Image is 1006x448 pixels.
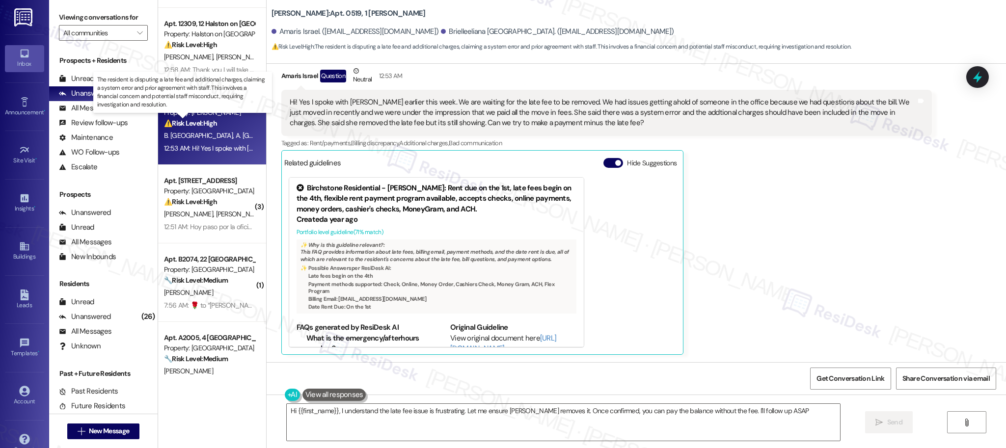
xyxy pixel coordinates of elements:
a: Account [5,383,44,409]
strong: ⚠️ Risk Level: High [164,197,217,206]
span: Share Conversation via email [902,373,990,384]
div: Prospects [49,189,158,200]
div: Unanswered [59,88,111,99]
div: Unanswered [59,312,111,322]
div: ✨ Why is this guideline relevant?: [300,241,572,248]
div: All Messages [59,237,111,247]
div: Review follow-ups [59,118,128,128]
div: Past + Future Residents [49,369,158,379]
b: FAQs generated by ResiDesk AI [297,322,399,332]
div: Unread [59,297,94,307]
div: Residents [49,279,158,289]
span: Rent/payments , [310,139,352,147]
div: Unanswered [59,208,111,218]
a: Insights • [5,190,44,216]
div: Unread [59,74,94,84]
div: View original document here [450,333,576,354]
div: Amaris Israel [281,66,932,90]
label: Viewing conversations for [59,10,148,25]
span: Billing discrepancy , [351,139,399,147]
button: Send [865,411,913,433]
span: Additional charges , [399,139,449,147]
span: • [44,107,45,114]
span: • [34,204,35,211]
b: [PERSON_NAME]: Apt. 0519, 1 [PERSON_NAME] [272,8,426,19]
p: The resident is disputing a late fee and additional charges, claiming a system error and prior ag... [97,76,268,109]
div: 12:58 AM: Thank you I will take care of it as soon as possible. Also could we please remove [PERS... [164,65,738,74]
span: • [38,348,39,355]
div: Apt. [STREET_ADDRESS] [164,176,255,186]
span: Bad communication [449,139,502,147]
li: Late fees begin on the 4th [308,272,572,279]
div: This FAQ provides information about late fees, billing email, payment methods, and the date rent ... [297,239,576,314]
div: WO Follow-ups [59,147,119,158]
span: [PERSON_NAME] [216,210,265,218]
div: Neutral [351,66,374,86]
span: Send [887,417,902,427]
span: New Message [89,426,129,436]
div: Brielleeliana [GEOGRAPHIC_DATA]. ([EMAIL_ADDRESS][DOMAIN_NAME]) [441,26,674,37]
div: Property: [PERSON_NAME] [164,107,255,118]
span: [PERSON_NAME] [216,53,265,61]
div: 7:56 AM: ​🌹​ to “ [PERSON_NAME] ([GEOGRAPHIC_DATA]): Hey [PERSON_NAME], thanks for the details! I... [164,301,965,310]
span: • [35,156,37,162]
div: Portfolio level guideline ( 71 % match) [297,227,576,237]
label: Hide Suggestions [627,158,677,168]
div: Created a year ago [297,214,576,225]
div: Hi! Yes I spoke with [PERSON_NAME] earlier this week. We are waiting for the late fee to be remov... [290,97,917,129]
span: Get Conversation Link [816,373,884,384]
span: A. [GEOGRAPHIC_DATA] [235,131,304,140]
div: New Inbounds [59,252,116,262]
div: Amaris Israel. ([EMAIL_ADDRESS][DOMAIN_NAME]) [272,26,439,37]
div: Unknown [59,341,101,351]
span: [PERSON_NAME] [164,288,213,297]
i:  [963,419,970,426]
div: Past Residents [59,386,118,396]
li: What is the emergency/afterhours number? [306,333,423,354]
b: Original Guideline [450,322,508,332]
div: ✨ Possible Answer s per ResiDesk AI: [300,264,572,271]
strong: 🔧 Risk Level: Medium [164,276,228,285]
div: (26) [139,309,158,324]
a: Site Visit • [5,142,44,168]
a: Templates • [5,335,44,361]
textarea: Hi {{first_name}}, I understand the late fee issue is [287,404,841,441]
div: Tagged as: [281,136,932,150]
li: Date Rent Due: On the 1st [308,303,572,310]
strong: ⚠️ Risk Level: High [164,40,217,49]
input: All communities [63,25,132,41]
strong: 🔧 Risk Level: Medium [164,354,228,363]
li: Payment methods supported: Check, Online, Money Order, Cashiers Check, Money Gram, ACH, Flex Program [308,281,572,295]
div: Property: Halston on [GEOGRAPHIC_DATA] [164,29,255,39]
div: Apt. B2074, 22 [GEOGRAPHIC_DATA] [164,254,255,264]
div: Unread [59,222,94,233]
button: Get Conversation Link [810,368,891,390]
li: Billing Email: [EMAIL_ADDRESS][DOMAIN_NAME] [308,295,572,302]
i:  [875,419,883,426]
div: Question [320,70,346,82]
div: Apt. A2005, 4 [GEOGRAPHIC_DATA] [164,333,255,343]
span: [PERSON_NAME] [164,210,216,218]
button: Share Conversation via email [896,368,996,390]
a: Buildings [5,238,44,264]
span: : The resident is disputing a late fee and additional charges, claiming a system error and prior ... [272,42,851,52]
div: Property: [GEOGRAPHIC_DATA] [164,264,255,275]
a: Leads [5,287,44,313]
div: Birchstone Residential - [PERSON_NAME]: Rent due on the 1st, late fees begin on the 4th, flexible... [297,183,576,214]
div: Maintenance [59,132,113,143]
div: Prospects + Residents [49,55,158,66]
div: Related guidelines [284,158,341,172]
i:  [137,29,142,37]
span: B. [GEOGRAPHIC_DATA] [164,131,236,140]
div: 12:53 AM [377,71,403,81]
strong: ⚠️ Risk Level: High [272,43,314,51]
div: All Messages [59,103,111,113]
div: Property: [GEOGRAPHIC_DATA] [164,343,255,353]
div: Future Residents [59,401,125,411]
a: [URL][DOMAIN_NAME]… [450,333,556,353]
button: New Message [67,423,140,439]
div: Property: [GEOGRAPHIC_DATA] [164,186,255,196]
span: [PERSON_NAME] [164,53,216,61]
div: 12:51 AM: Hoy paso por la oficina [164,222,255,231]
strong: ⚠️ Risk Level: High [164,119,217,128]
